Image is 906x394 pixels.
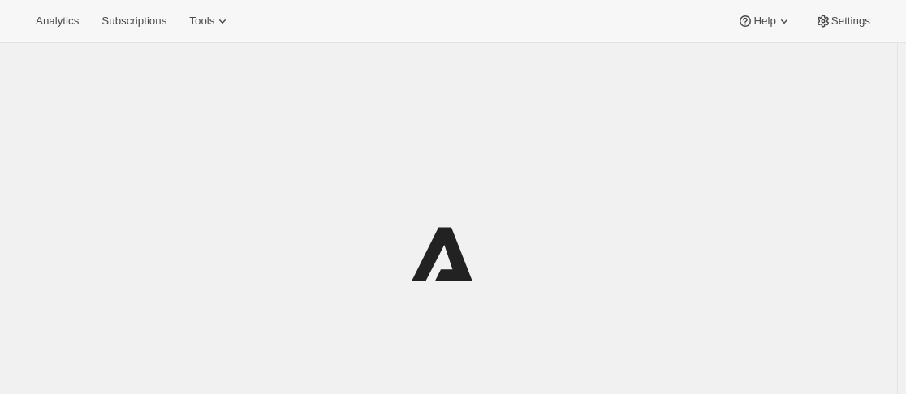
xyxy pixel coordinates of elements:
[101,15,166,28] span: Subscriptions
[805,10,880,32] button: Settings
[727,10,801,32] button: Help
[753,15,775,28] span: Help
[189,15,214,28] span: Tools
[36,15,79,28] span: Analytics
[831,15,870,28] span: Settings
[179,10,240,32] button: Tools
[92,10,176,32] button: Subscriptions
[26,10,88,32] button: Analytics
